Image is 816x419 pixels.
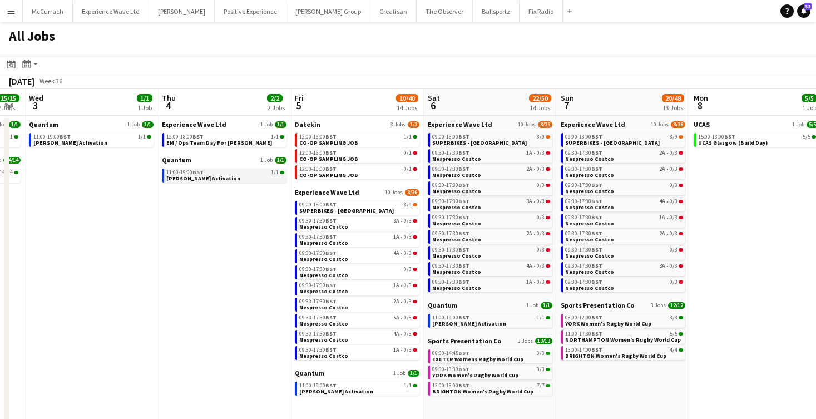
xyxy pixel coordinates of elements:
span: Nespresso Costco [299,288,348,295]
span: 11:00-19:00 [33,134,71,140]
div: Experience Wave Ltd10 Jobs8/3609:00-18:00BST8/9SUPERBIKES - [GEOGRAPHIC_DATA]09:30-17:30BST2A•0/3... [561,120,685,301]
span: 3A [659,263,665,269]
span: 09:00-18:00 [299,202,337,208]
div: Experience Wave Ltd1 Job1/112:00-18:00BST1/1EM / Ops Team Day For [PERSON_NAME] [162,120,286,156]
button: McCurrach [23,1,73,22]
a: Experience Wave Ltd10 Jobs8/36 [561,120,685,129]
a: 08:00-12:00BST3/3YORK Women's Rugby World Cup [565,314,683,327]
span: 1/1 [275,157,286,164]
span: 09:30-17:30 [432,199,469,204]
div: • [565,199,683,204]
a: Experience Wave Ltd1 Job1/1 [162,120,286,129]
span: 2A [659,231,665,236]
span: 09:30-17:30 [299,315,337,321]
a: 12:00-16:00BST0/1CO-OP SAMPLING JOB [299,165,417,178]
span: Datekin [295,120,320,129]
span: Nespresso Costco [432,252,481,259]
span: SUPERBIKES - Donington Park [299,207,394,214]
a: 09:30-17:30BST0/3Nespresso Costco [299,265,417,278]
a: 09:30-17:30BST0/3Nespresso Costco [432,181,550,194]
span: 4A [393,250,399,256]
a: 09:30-17:30BST4A•0/3Nespresso Costco [299,249,417,262]
div: Experience Wave Ltd10 Jobs8/3609:00-18:00BST8/9SUPERBIKES - [GEOGRAPHIC_DATA]09:30-17:30BST3A•0/3... [295,188,419,369]
span: BST [325,149,337,156]
span: 1 Job [260,121,273,128]
div: • [432,263,550,269]
a: 09:30-17:30BST0/3Nespresso Costco [432,214,550,226]
span: 1A [393,283,399,288]
span: 0/3 [537,166,545,172]
span: BST [591,246,602,253]
span: Nespresso Costco [432,155,481,162]
div: Sports Presentation Co3 Jobs13/1309:00-14:45BST3/3EXETER Womens Rugby World Cup09:30-13:30BST3/3Y... [428,337,552,398]
div: • [299,299,417,304]
span: 5/5 [670,331,677,337]
div: • [432,279,550,285]
span: Nespresso Costco [432,171,481,179]
span: Nespresso Costco [299,272,348,279]
div: • [565,263,683,269]
a: Sports Presentation Co3 Jobs12/12 [561,301,685,309]
span: 1/1 [9,121,21,128]
a: Quantum1 Job1/1 [162,156,286,164]
span: 11:00-17:30 [565,331,602,337]
span: Nespresso Costco [565,204,614,211]
a: Quantum1 Job1/1 [428,301,552,309]
span: 09:00-18:00 [565,134,602,140]
a: 12:00-16:00BST1/1CO-OP SAMPLING JOB [299,133,417,146]
span: 2A [659,150,665,156]
a: 09:30-17:30BST3A•0/3Nespresso Costco [565,262,683,275]
a: 09:30-17:30BST3A•0/3Nespresso Costco [299,217,417,230]
span: BST [458,230,469,237]
a: Experience Wave Ltd10 Jobs8/36 [428,120,552,129]
span: 1/1 [138,134,146,140]
a: 09:30-17:30BST0/3Nespresso Costco [432,246,550,259]
span: Nespresso Costco [432,236,481,243]
span: 0/3 [670,166,677,172]
span: 09:30-17:30 [299,283,337,288]
a: 11:00-19:00BST1/1[PERSON_NAME] Activation [33,133,151,146]
span: BST [591,149,602,156]
span: 3 Jobs [390,121,405,128]
span: BST [591,133,602,140]
span: 1A [393,234,399,240]
span: BST [458,198,469,205]
a: 11:00-19:00BST1/1[PERSON_NAME] Activation [166,169,284,181]
span: Nespresso Costco [565,155,614,162]
span: 1/1 [275,121,286,128]
div: • [432,166,550,172]
span: 1/3 [408,121,419,128]
span: Experience Wave Ltd [295,188,359,196]
button: Experience Wave Ltd [73,1,149,22]
span: 12:00-16:00 [299,166,337,172]
span: 14/14 [3,157,21,164]
a: 09:30-17:30BST1A•0/3Nespresso Costco [299,233,417,246]
span: 1A [659,215,665,220]
span: 5/5 [803,134,810,140]
span: BST [325,330,337,337]
span: Nespresso Costco [299,336,348,343]
span: 12:00-16:00 [299,150,337,156]
span: BST [591,165,602,172]
span: 1 Job [526,302,538,309]
span: 09:30-17:30 [565,231,602,236]
span: 1A [526,279,532,285]
span: 09:30-17:30 [299,234,337,240]
span: 09:30-17:30 [565,183,602,188]
span: 10 Jobs [651,121,669,128]
span: BST [325,314,337,321]
div: • [432,199,550,204]
span: 0/3 [404,267,412,272]
span: NORTHAMPTON Women's Rugby World Cup [565,336,681,343]
a: 09:00-18:00BST8/9SUPERBIKES - [GEOGRAPHIC_DATA] [565,133,683,146]
span: BST [591,230,602,237]
span: Quantum [29,120,58,129]
span: 0/3 [670,231,677,236]
span: Sports Presentation Co [428,337,501,345]
span: 09:30-17:30 [432,263,469,269]
div: Quantum1 Job1/111:00-19:00BST1/1[PERSON_NAME] Activation [29,120,154,149]
span: 0/3 [670,199,677,204]
a: 12:00-18:00BST1/1EM / Ops Team Day For [PERSON_NAME] [166,133,284,146]
div: • [299,234,417,240]
button: The Observer [417,1,473,22]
